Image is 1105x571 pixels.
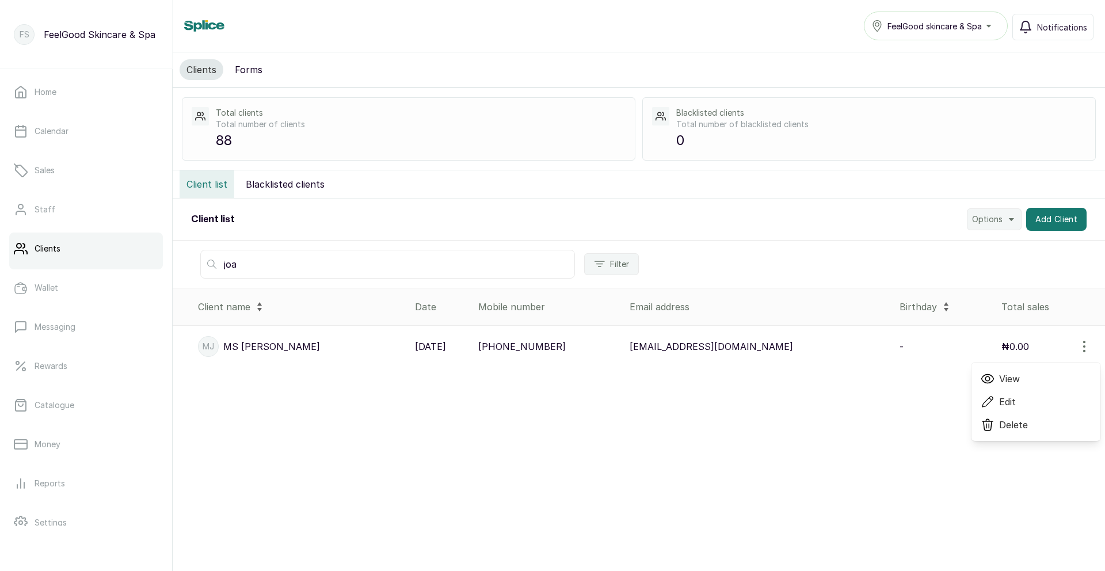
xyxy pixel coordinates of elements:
[9,311,163,343] a: Messaging
[864,12,1008,40] button: FeelGood skincare & Spa
[35,125,68,137] p: Calendar
[9,193,163,226] a: Staff
[228,59,269,80] button: Forms
[9,233,163,265] a: Clients
[35,517,67,528] p: Settings
[180,170,234,198] button: Client list
[1026,208,1087,231] button: Add Client
[1001,340,1029,353] p: ₦0.00
[35,243,60,254] p: Clients
[9,389,163,421] a: Catalogue
[20,29,29,40] p: FS
[676,107,1086,119] p: Blacklisted clients
[9,350,163,382] a: Rewards
[35,439,60,450] p: Money
[999,395,1016,409] span: Edit
[200,250,575,279] input: Search
[9,76,163,108] a: Home
[972,214,1003,225] span: Options
[415,300,469,314] div: Date
[9,467,163,500] a: Reports
[1012,14,1093,40] button: Notifications
[900,340,904,353] p: -
[9,115,163,147] a: Calendar
[35,282,58,294] p: Wallet
[35,165,55,176] p: Sales
[35,321,75,333] p: Messaging
[191,212,235,226] h2: Client list
[9,428,163,460] a: Money
[887,20,982,32] span: FeelGood skincare & Spa
[478,340,566,353] p: [PHONE_NUMBER]
[216,107,626,119] p: Total clients
[223,340,320,353] p: MS [PERSON_NAME]
[967,208,1022,230] button: Options
[999,418,1028,432] span: Delete
[610,258,629,270] span: Filter
[415,340,446,353] p: [DATE]
[35,399,74,411] p: Catalogue
[630,340,793,353] p: [EMAIL_ADDRESS][DOMAIN_NAME]
[216,130,626,151] p: 88
[180,59,223,80] button: Clients
[198,298,406,316] div: Client name
[999,372,1020,386] span: View
[584,253,639,275] button: Filter
[9,154,163,186] a: Sales
[44,28,155,41] p: FeelGood Skincare & Spa
[35,360,67,372] p: Rewards
[9,272,163,304] a: Wallet
[239,170,331,198] button: Blacklisted clients
[216,119,626,130] p: Total number of clients
[900,298,992,316] div: Birthday
[676,130,1086,151] p: 0
[630,300,891,314] div: Email address
[35,478,65,489] p: Reports
[676,119,1086,130] p: Total number of blacklisted clients
[35,204,55,215] p: Staff
[478,300,620,314] div: Mobile number
[203,341,214,352] p: MJ
[1001,300,1100,314] div: Total sales
[9,507,163,539] a: Settings
[35,86,56,98] p: Home
[1037,21,1087,33] span: Notifications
